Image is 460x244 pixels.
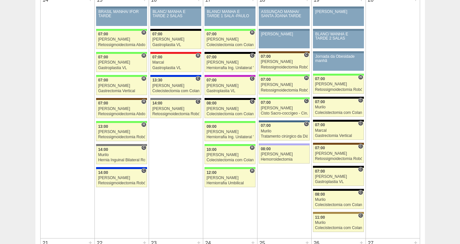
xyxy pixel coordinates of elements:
div: [PERSON_NAME] [98,107,145,111]
span: Consultório [358,121,363,126]
span: Consultório [250,53,255,58]
div: Key: Aviso [259,29,309,31]
a: H 07:00 [PERSON_NAME] Gastroplastia VL [96,54,147,72]
span: Consultório [358,98,363,103]
span: Hospital [141,53,146,58]
div: Retossigmoidectomia Robótica [98,135,145,139]
div: Marcal [315,128,362,133]
div: Key: Brasil [96,52,147,54]
span: Consultório [250,76,255,81]
div: BLANC/ MANHÃ E TARDE 2 SALAS [315,32,362,41]
div: Key: Blanc [205,98,255,100]
div: [PERSON_NAME] [206,130,254,134]
div: BLANC/ MANHÃ E TARDE 1 SALA -PAULO [207,10,253,18]
span: 08:00 [261,147,271,151]
div: Gastroplastia VL [152,66,199,70]
span: Hospital [195,53,200,58]
span: 07:00 [206,55,217,59]
div: Key: São Luiz - Jabaquara [259,120,309,122]
span: 13:30 [152,78,162,82]
a: C 07:00 [PERSON_NAME] Retossigmoidectomia Robótica [259,53,309,71]
a: C 07:00 Marcal Gastrectomia Vertical [313,122,364,140]
div: Key: Oswaldo Cruz Paulista [313,212,364,214]
div: [PERSON_NAME] [261,152,308,156]
div: Key: Blanc [313,189,364,191]
div: Gastrectomia Vertical [315,134,362,138]
span: Consultório [304,121,309,127]
div: Retossigmoidectomia Robótica [98,181,145,185]
div: Key: Blanc [313,166,364,168]
div: Marcal [152,60,199,65]
div: [PERSON_NAME] [315,82,362,86]
div: Key: Santa Joana [259,51,309,53]
div: Key: São Luiz - Itaim [150,75,201,77]
span: 10:00 [206,147,217,152]
div: Key: Blanc [313,120,364,122]
div: Jornada da Obesidade manhã [315,55,362,63]
a: H 12:00 [PERSON_NAME] Herniorrafia Umbilical [205,169,255,187]
div: Retossigmoidectomia Robótica [315,157,362,161]
span: Hospital [141,76,146,81]
a: [PERSON_NAME] [313,8,364,26]
div: Colecistectomia com Colangiografia VL [206,43,254,47]
div: Key: Aviso [205,6,255,8]
a: [PERSON_NAME] [259,31,309,48]
div: Gastrectomia Vertical [98,89,145,93]
div: Key: Christóvão da Gama [259,143,309,145]
div: Hernia Inguinal Bilateral Robótica [98,158,145,162]
span: Hospital [250,145,255,150]
div: Key: Santa Joana [313,143,364,145]
span: 07:00 [315,146,325,150]
div: [PERSON_NAME] [206,37,254,42]
div: Key: Aviso [96,6,147,8]
div: [PERSON_NAME] [98,60,145,65]
div: Key: Blanc [150,29,201,31]
a: C 08:00 [PERSON_NAME] Colecistectomia com Colangiografia VL [205,100,255,118]
div: [PERSON_NAME] [206,60,254,65]
div: [PERSON_NAME] [152,37,199,42]
div: [PERSON_NAME] [206,153,254,157]
a: C 07:00 [PERSON_NAME] Gastroplastia VL [313,168,364,186]
span: 07:00 [261,123,271,128]
span: Hospital [304,75,309,80]
span: Hospital [358,75,363,80]
a: H 10:00 [PERSON_NAME] Colecistectomia com Colangiografia VL [205,146,255,164]
div: Tratamento cirúrgico da Diástase do reto abdomem [261,134,308,139]
span: 07:00 [261,54,271,59]
div: Cisto Sacro-coccígeo - Cirurgia [261,111,308,116]
div: Colecistectomia com Colangiografia VL [206,158,254,162]
div: Colecistectomia com Colangiografia VL [315,203,362,207]
a: C 07:00 [PERSON_NAME] Cisto Sacro-coccígeo - Cirurgia [259,99,309,117]
a: H 07:00 Marcal Gastroplastia VL [150,54,201,72]
span: Consultório [358,167,363,172]
div: [PERSON_NAME] [261,83,308,87]
span: Hospital [250,30,255,35]
span: 07:00 [206,32,217,36]
span: Consultório [250,99,255,104]
div: Gastroplastia VL [98,66,145,70]
span: Consultório [195,99,200,104]
span: 14:00 [98,147,108,152]
a: H 07:00 [PERSON_NAME] Colecistectomia com Colangiografia VL [205,31,255,49]
div: [PERSON_NAME] [315,10,362,14]
div: Colecistectomia com Colangiografia VL [315,226,362,230]
a: C 14:00 [PERSON_NAME] Retossigmoidectomia Robótica [150,100,201,118]
a: H 07:00 [PERSON_NAME] Retossigmoidectomia Abdominal VL [96,31,147,49]
a: C 08:00 Murilo Colecistectomia com Colangiografia VL [313,191,364,209]
a: 07:00 [PERSON_NAME] Gastroplastia VL [150,31,201,49]
span: Consultório [358,144,363,149]
div: Key: Blanc [313,97,364,99]
div: Key: Santa Joana [96,98,147,100]
span: Consultório [304,52,309,57]
span: Hospital [141,122,146,127]
div: Key: Blanc [205,52,255,54]
div: Gastroplastia VL [206,89,254,93]
span: 07:00 [98,78,108,82]
a: ASSUNÇÃO MANHÃ/ SANTA JOANA TARDE [259,8,309,26]
div: [PERSON_NAME] [152,107,199,111]
div: Key: Aviso [150,6,201,8]
a: C 13:30 [PERSON_NAME] Colecistectomia com Colangiografia VL [150,77,201,95]
span: 07:00 [315,100,325,104]
a: Jornada da Obesidade manhã [313,53,364,71]
div: [PERSON_NAME] [206,107,254,111]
